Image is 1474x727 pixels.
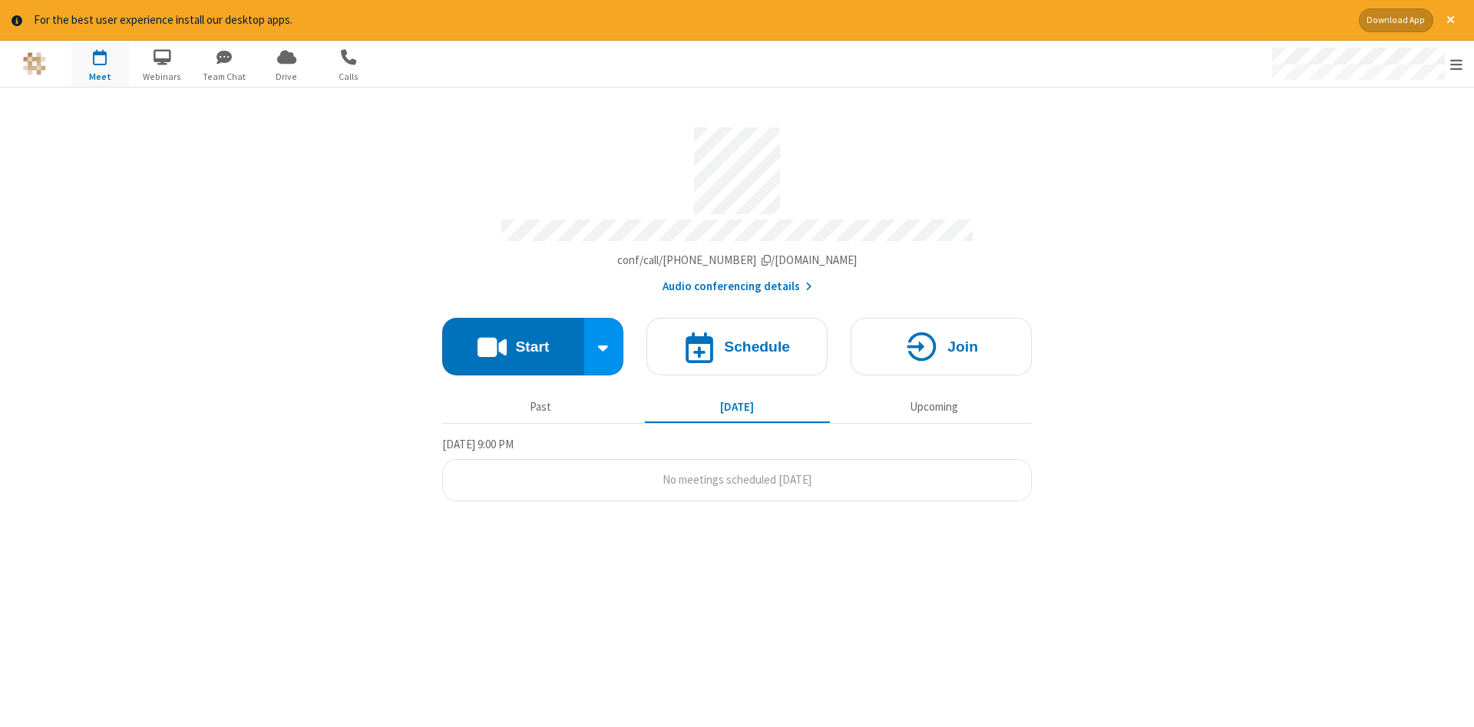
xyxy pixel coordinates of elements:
h4: Start [515,339,549,354]
span: Team Chat [196,70,253,84]
button: Start [442,318,584,375]
span: No meetings scheduled [DATE] [663,472,811,487]
span: Calls [320,70,378,84]
div: Start conference options [584,318,624,375]
img: QA Selenium DO NOT DELETE OR CHANGE [23,52,46,75]
button: Schedule [646,318,828,375]
button: Past [448,393,633,422]
div: For the best user experience install our desktop apps. [34,12,1347,29]
h4: Schedule [724,339,790,354]
h4: Join [947,339,978,354]
button: Close alert [1439,8,1462,32]
button: Download App [1359,8,1433,32]
span: Copy my meeting room link [617,253,858,267]
button: Join [851,318,1032,375]
button: Audio conferencing details [663,278,812,296]
span: Drive [258,70,316,84]
span: [DATE] 9:00 PM [442,437,514,451]
button: Copy my meeting room linkCopy my meeting room link [617,252,858,269]
span: Webinars [134,70,191,84]
button: Upcoming [841,393,1026,422]
button: [DATE] [645,393,830,422]
section: Account details [442,116,1032,295]
div: Open menu [1258,41,1474,87]
span: Meet [71,70,129,84]
section: Today's Meetings [442,435,1032,501]
button: Logo [5,41,63,87]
